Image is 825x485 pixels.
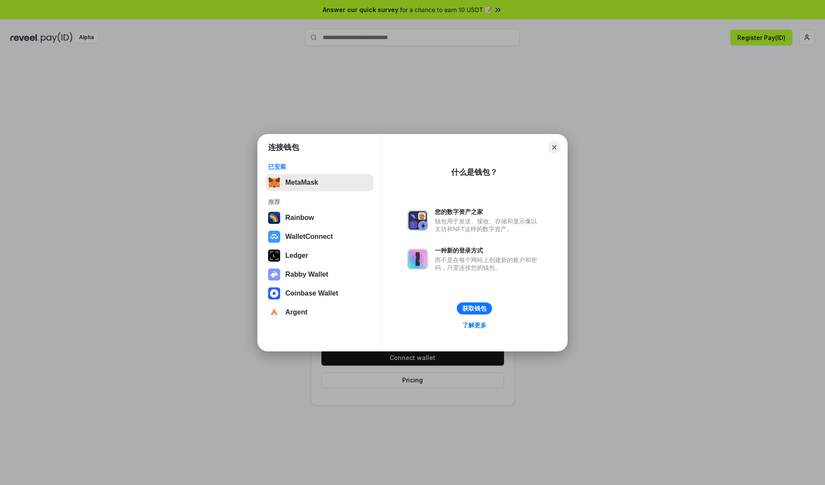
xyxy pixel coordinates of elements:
[285,233,333,241] div: WalletConnect
[266,174,373,191] button: MetaMask
[407,210,428,231] img: svg+xml,%3Csvg%20xmlns%3D%22http%3A%2F%2Fwww.w3.org%2F2000%2Fsvg%22%20fill%3D%22none%22%20viewBox...
[266,209,373,226] button: Rainbow
[435,208,541,216] div: 您的数字资产之家
[266,228,373,245] button: WalletConnect
[266,285,373,302] button: Coinbase Wallet
[268,287,280,299] img: svg+xml,%3Csvg%20width%3D%2228%22%20height%3D%2228%22%20viewBox%3D%220%200%2028%2028%22%20fill%3D...
[457,302,492,314] button: 获取钱包
[268,250,280,262] img: svg+xml,%3Csvg%20xmlns%3D%22http%3A%2F%2Fwww.w3.org%2F2000%2Fsvg%22%20width%3D%2228%22%20height%3...
[268,163,371,171] div: 已安装
[285,214,314,222] div: Rainbow
[462,305,486,312] div: 获取钱包
[285,179,318,186] div: MetaMask
[285,252,308,259] div: Ledger
[268,198,371,206] div: 推荐
[268,212,280,224] img: svg+xml,%3Csvg%20width%3D%22120%22%20height%3D%22120%22%20viewBox%3D%220%200%20120%20120%22%20fil...
[462,321,486,329] div: 了解更多
[285,290,338,297] div: Coinbase Wallet
[285,308,308,316] div: Argent
[457,320,492,331] a: 了解更多
[268,268,280,281] img: svg+xml,%3Csvg%20xmlns%3D%22http%3A%2F%2Fwww.w3.org%2F2000%2Fsvg%22%20fill%3D%22none%22%20viewBox...
[266,304,373,321] button: Argent
[451,167,498,177] div: 什么是钱包？
[268,142,299,153] h1: 连接钱包
[268,177,280,189] img: svg+xml,%3Csvg%20fill%3D%22none%22%20height%3D%2233%22%20viewBox%3D%220%200%2035%2033%22%20width%...
[266,247,373,264] button: Ledger
[435,256,541,271] div: 而不是在每个网站上创建新的账户和密码，只需连接您的钱包。
[268,306,280,318] img: svg+xml,%3Csvg%20width%3D%2228%22%20height%3D%2228%22%20viewBox%3D%220%200%2028%2028%22%20fill%3D...
[268,231,280,243] img: svg+xml,%3Csvg%20width%3D%2228%22%20height%3D%2228%22%20viewBox%3D%220%200%2028%2028%22%20fill%3D...
[285,271,328,278] div: Rabby Wallet
[407,249,428,269] img: svg+xml,%3Csvg%20xmlns%3D%22http%3A%2F%2Fwww.w3.org%2F2000%2Fsvg%22%20fill%3D%22none%22%20viewBox...
[548,141,560,153] button: Close
[435,247,541,254] div: 一种新的登录方式
[435,217,541,233] div: 钱包用于发送、接收、存储和显示像以太坊和NFT这样的数字资产。
[266,266,373,283] button: Rabby Wallet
